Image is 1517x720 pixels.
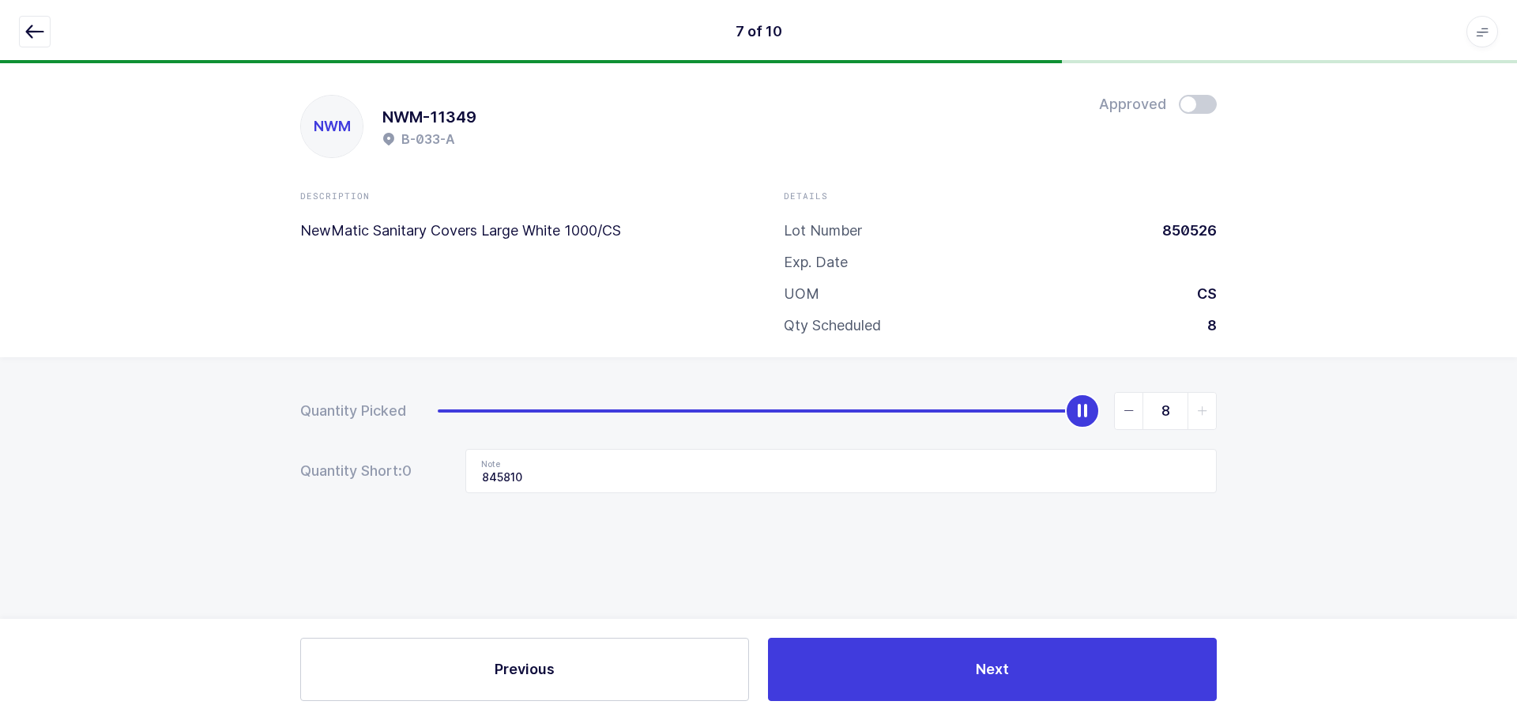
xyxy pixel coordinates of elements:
button: Next [768,638,1217,701]
div: Details [784,190,1217,202]
div: Quantity Picked [300,401,406,420]
h1: NWM-11349 [382,104,476,130]
div: UOM [784,285,819,303]
div: 7 of 10 [736,22,782,41]
span: Previous [495,659,555,679]
h2: B-033-A [401,130,455,149]
div: Quantity Short: [300,462,434,481]
span: Approved [1099,95,1166,114]
span: Next [976,659,1009,679]
div: Lot Number [784,221,862,240]
div: CS [1184,285,1217,303]
div: Exp. Date [784,253,848,272]
div: Description [300,190,733,202]
div: 8 [1195,316,1217,335]
div: Qty Scheduled [784,316,881,335]
p: NewMatic Sanitary Covers Large White 1000/CS [300,221,733,240]
div: slider between 0 and 8 [438,392,1217,430]
input: Note [465,449,1217,493]
div: NWM [301,96,363,157]
button: Previous [300,638,749,701]
div: 850526 [1150,221,1217,240]
span: 0 [402,462,434,481]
